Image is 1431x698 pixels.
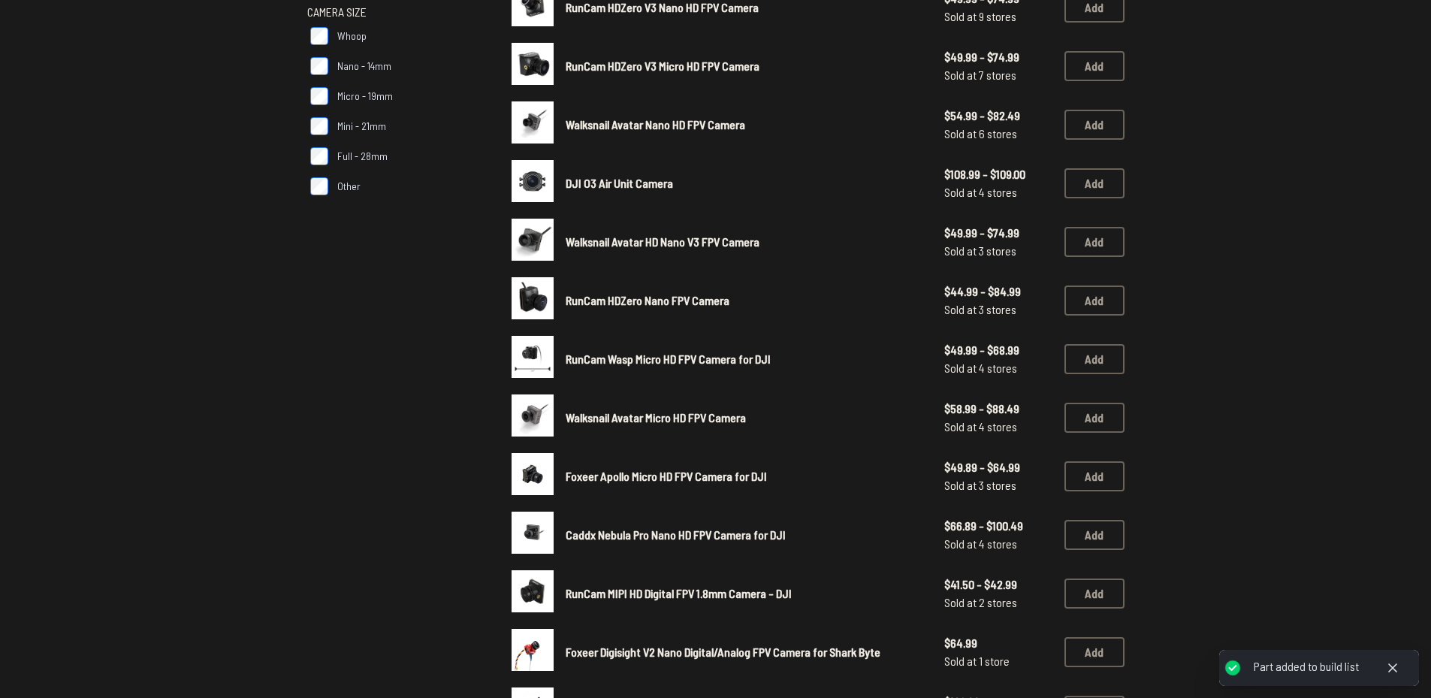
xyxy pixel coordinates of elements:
button: Add [1064,344,1125,374]
span: Sold at 2 stores [944,594,1052,612]
button: Add [1064,51,1125,81]
button: Add [1064,637,1125,667]
span: RunCam MIPI HD Digital FPV 1.8mm Camera - DJI [566,586,792,600]
span: Sold at 3 stores [944,476,1052,494]
span: RunCam Wasp Micro HD FPV Camera for DJI [566,352,771,366]
img: image [512,629,554,671]
span: $64.99 [944,634,1052,652]
button: Add [1064,168,1125,198]
span: $66.89 - $100.49 [944,517,1052,535]
a: Walksnail Avatar Nano HD FPV Camera [566,116,920,134]
div: Part added to build list [1254,659,1359,675]
span: Sold at 4 stores [944,535,1052,553]
a: DJI O3 Air Unit Camera [566,174,920,192]
span: Foxeer Digisight V2 Nano Digital/Analog FPV Camera for Shark Byte [566,645,880,659]
span: $54.99 - $82.49 [944,107,1052,125]
a: RunCam MIPI HD Digital FPV 1.8mm Camera - DJI [566,585,920,603]
span: Sold at 3 stores [944,242,1052,260]
button: Add [1064,520,1125,550]
span: $44.99 - $84.99 [944,283,1052,301]
a: image [512,277,554,324]
img: image [512,512,554,554]
a: Walksnail Avatar Micro HD FPV Camera [566,409,920,427]
span: Mini - 21mm [337,119,386,134]
img: image [512,453,554,495]
a: image [512,43,554,89]
a: image [512,453,554,500]
a: image [512,394,554,441]
a: image [512,101,554,148]
a: RunCam HDZero V3 Micro HD FPV Camera [566,57,920,75]
img: image [512,336,554,378]
a: image [512,570,554,617]
img: image [512,219,554,261]
span: Other [337,179,361,194]
span: Full - 28mm [337,149,388,164]
span: Sold at 4 stores [944,359,1052,377]
a: Foxeer Apollo Micro HD FPV Camera for DJI [566,467,920,485]
input: Micro - 19mm [310,87,328,105]
a: image [512,160,554,207]
button: Add [1064,110,1125,140]
a: image [512,629,554,675]
span: Camera Size [307,3,367,21]
img: image [512,277,554,319]
span: Sold at 6 stores [944,125,1052,143]
img: image [512,101,554,144]
span: $58.99 - $88.49 [944,400,1052,418]
span: Micro - 19mm [337,89,393,104]
span: $49.89 - $64.99 [944,458,1052,476]
span: Sold at 7 stores [944,66,1052,84]
span: $49.99 - $74.99 [944,224,1052,242]
input: Mini - 21mm [310,117,328,135]
input: Whoop [310,27,328,45]
span: $108.99 - $109.00 [944,165,1052,183]
span: RunCam HDZero V3 Micro HD FPV Camera [566,59,759,73]
button: Add [1064,403,1125,433]
span: Caddx Nebula Pro Nano HD FPV Camera for DJI [566,527,786,542]
span: DJI O3 Air Unit Camera [566,176,673,190]
button: Add [1064,286,1125,316]
span: $49.99 - $74.99 [944,48,1052,66]
span: $49.99 - $68.99 [944,341,1052,359]
span: Walksnail Avatar Nano HD FPV Camera [566,117,745,131]
a: image [512,512,554,558]
img: image [512,394,554,437]
span: Whoop [337,29,367,44]
a: image [512,336,554,382]
span: Foxeer Apollo Micro HD FPV Camera for DJI [566,469,767,483]
a: image [512,219,554,265]
span: Nano - 14mm [337,59,391,74]
span: Walksnail Avatar Micro HD FPV Camera [566,410,746,425]
span: $41.50 - $42.99 [944,576,1052,594]
span: RunCam HDZero Nano FPV Camera [566,293,729,307]
button: Add [1064,227,1125,257]
span: Walksnail Avatar HD Nano V3 FPV Camera [566,234,759,249]
button: Add [1064,579,1125,609]
span: Sold at 3 stores [944,301,1052,319]
a: Walksnail Avatar HD Nano V3 FPV Camera [566,233,920,251]
img: image [512,160,554,202]
a: Caddx Nebula Pro Nano HD FPV Camera for DJI [566,526,920,544]
button: Add [1064,461,1125,491]
span: Sold at 4 stores [944,418,1052,436]
a: RunCam HDZero Nano FPV Camera [566,292,920,310]
span: Sold at 1 store [944,652,1052,670]
input: Nano - 14mm [310,57,328,75]
img: image [512,43,554,85]
a: Foxeer Digisight V2 Nano Digital/Analog FPV Camera for Shark Byte [566,643,920,661]
a: RunCam Wasp Micro HD FPV Camera for DJI [566,350,920,368]
input: Full - 28mm [310,147,328,165]
input: Other [310,177,328,195]
span: Sold at 9 stores [944,8,1052,26]
span: Sold at 4 stores [944,183,1052,201]
img: image [512,570,554,612]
